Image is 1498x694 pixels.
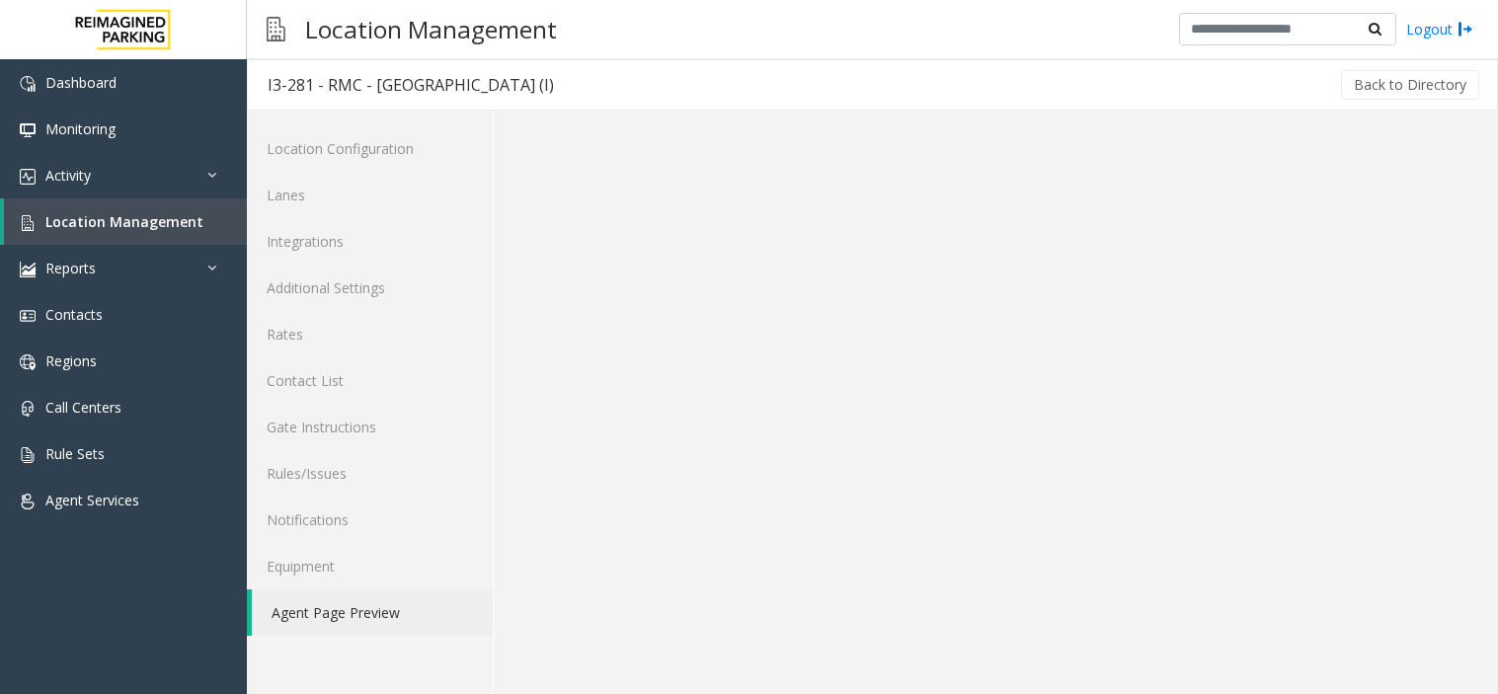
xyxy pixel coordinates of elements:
img: pageIcon [267,5,285,53]
a: Agent Page Preview [252,589,493,636]
a: Equipment [247,543,493,589]
button: Back to Directory [1341,70,1479,100]
a: Gate Instructions [247,404,493,450]
a: Logout [1406,19,1473,39]
h3: Location Management [295,5,567,53]
span: Regions [45,351,97,370]
a: Contact List [247,357,493,404]
img: logout [1458,19,1473,39]
a: Rates [247,311,493,357]
span: Contacts [45,305,103,324]
a: Integrations [247,218,493,265]
span: Agent Services [45,491,139,509]
a: Notifications [247,497,493,543]
img: 'icon' [20,76,36,92]
a: Additional Settings [247,265,493,311]
a: Rules/Issues [247,450,493,497]
a: Location Management [4,198,247,245]
img: 'icon' [20,262,36,277]
img: 'icon' [20,494,36,509]
div: I3-281 - RMC - [GEOGRAPHIC_DATA] (I) [268,72,554,98]
span: Location Management [45,212,203,231]
img: 'icon' [20,215,36,231]
img: 'icon' [20,354,36,370]
span: Call Centers [45,398,121,417]
span: Reports [45,259,96,277]
img: 'icon' [20,122,36,138]
img: 'icon' [20,169,36,185]
img: 'icon' [20,401,36,417]
span: Activity [45,166,91,185]
span: Dashboard [45,73,117,92]
span: Rule Sets [45,444,105,463]
img: 'icon' [20,308,36,324]
a: Location Configuration [247,125,493,172]
a: Lanes [247,172,493,218]
span: Monitoring [45,119,116,138]
img: 'icon' [20,447,36,463]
